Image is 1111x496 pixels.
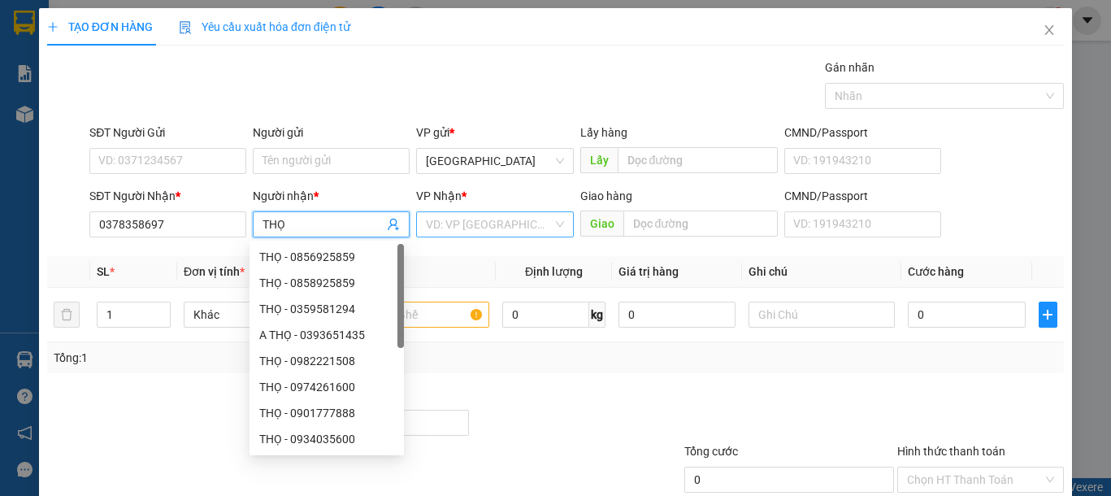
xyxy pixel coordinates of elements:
[250,322,404,348] div: A THỌ - 0393651435
[908,265,964,278] span: Cước hàng
[259,300,394,318] div: THỌ - 0359581294
[259,378,394,396] div: THỌ - 0974261600
[749,302,895,328] input: Ghi Chú
[589,302,605,328] span: kg
[684,445,738,458] span: Tổng cước
[250,348,404,374] div: THỌ - 0982221508
[250,270,404,296] div: THỌ - 0858925859
[259,248,394,266] div: THỌ - 0856925859
[343,302,489,328] input: VD: Bàn, Ghế
[89,187,246,205] div: SĐT Người Nhận
[54,302,80,328] button: delete
[259,326,394,344] div: A THỌ - 0393651435
[250,296,404,322] div: THỌ - 0359581294
[618,265,679,278] span: Giá trị hàng
[259,430,394,448] div: THỌ - 0934035600
[250,374,404,400] div: THỌ - 0974261600
[1039,308,1057,321] span: plus
[250,426,404,452] div: THỌ - 0934035600
[416,189,462,202] span: VP Nhận
[580,126,627,139] span: Lấy hàng
[184,265,245,278] span: Đơn vị tính
[97,265,110,278] span: SL
[897,445,1005,458] label: Hình thức thanh toán
[580,189,632,202] span: Giao hàng
[259,404,394,422] div: THỌ - 0901777888
[193,302,320,327] span: Khác
[825,61,874,74] label: Gán nhãn
[784,124,941,141] div: CMND/Passport
[623,211,778,237] input: Dọc đường
[47,21,59,33] span: plus
[47,20,153,33] span: TẠO ĐƠN HÀNG
[259,352,394,370] div: THỌ - 0982221508
[580,211,623,237] span: Giao
[416,124,573,141] div: VP gửi
[253,124,410,141] div: Người gửi
[618,147,778,173] input: Dọc đường
[525,265,583,278] span: Định lượng
[784,187,941,205] div: CMND/Passport
[253,187,410,205] div: Người nhận
[179,21,192,34] img: icon
[259,274,394,292] div: THỌ - 0858925859
[1043,24,1056,37] span: close
[580,147,618,173] span: Lấy
[89,124,246,141] div: SĐT Người Gửi
[618,302,736,328] input: 0
[387,218,400,231] span: user-add
[179,20,350,33] span: Yêu cầu xuất hóa đơn điện tử
[742,256,901,288] th: Ghi chú
[1039,302,1057,328] button: plus
[1026,8,1072,54] button: Close
[54,349,430,367] div: Tổng: 1
[250,244,404,270] div: THỌ - 0856925859
[250,400,404,426] div: THỌ - 0901777888
[426,149,563,173] span: Sài Gòn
